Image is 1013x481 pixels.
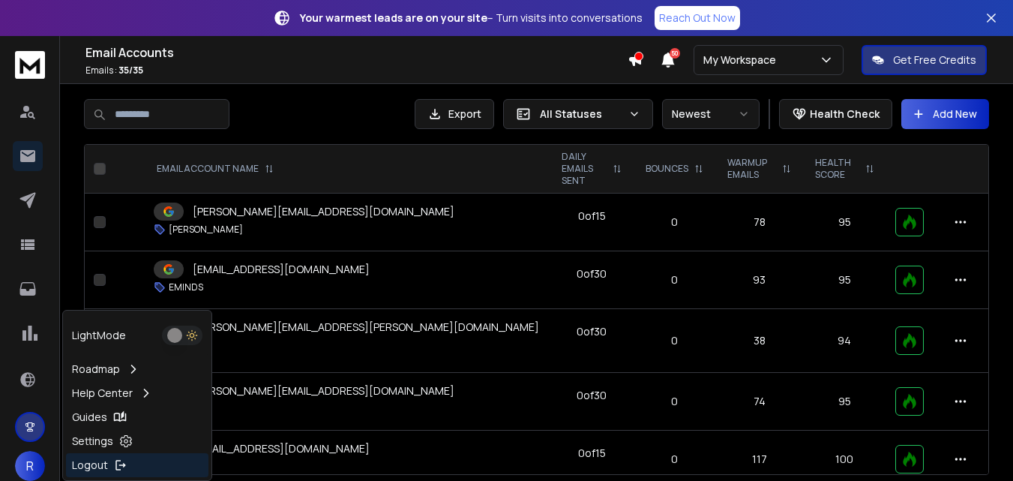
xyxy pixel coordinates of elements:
[66,381,208,405] a: Help Center
[193,204,454,219] p: [PERSON_NAME][EMAIL_ADDRESS][DOMAIN_NAME]
[72,434,113,449] p: Settings
[577,388,607,403] div: 0 of 30
[893,53,976,68] p: Get Free Credits
[727,157,776,181] p: WARMUP EMAILS
[779,99,892,129] button: Health Check
[169,224,243,236] p: [PERSON_NAME]
[169,281,203,293] p: EMINDS
[540,107,622,122] p: All Statuses
[193,383,454,398] p: [PERSON_NAME][EMAIL_ADDRESS][DOMAIN_NAME]
[66,429,208,453] a: Settings
[577,266,607,281] div: 0 of 30
[715,309,803,373] td: 38
[193,441,370,456] p: [EMAIL_ADDRESS][DOMAIN_NAME]
[643,394,706,409] p: 0
[193,262,370,277] p: [EMAIL_ADDRESS][DOMAIN_NAME]
[703,53,782,68] p: My Workspace
[662,99,760,129] button: Newest
[715,251,803,309] td: 93
[643,333,706,348] p: 0
[803,251,886,309] td: 95
[578,209,606,224] div: 0 of 15
[655,6,740,30] a: Reach Out Now
[72,362,120,377] p: Roadmap
[670,48,680,59] span: 50
[66,405,208,429] a: Guides
[300,11,643,26] p: – Turn visits into conversations
[85,44,628,62] h1: Email Accounts
[643,215,706,230] p: 0
[15,51,45,79] img: logo
[157,163,274,175] div: EMAIL ACCOUNT NAME
[15,451,45,481] button: R
[803,194,886,251] td: 95
[85,65,628,77] p: Emails :
[862,45,987,75] button: Get Free Credits
[715,194,803,251] td: 78
[578,446,606,461] div: 0 of 15
[803,309,886,373] td: 94
[72,410,107,425] p: Guides
[118,64,143,77] span: 35 / 35
[815,157,859,181] p: HEALTH SCORE
[646,163,688,175] p: BOUNCES
[72,458,108,473] p: Logout
[562,151,607,187] p: DAILY EMAILS SENT
[300,11,487,25] strong: Your warmest leads are on your site
[72,386,133,401] p: Help Center
[659,11,736,26] p: Reach Out Now
[415,99,494,129] button: Export
[643,272,706,287] p: 0
[577,324,607,339] div: 0 of 30
[810,107,880,122] p: Health Check
[715,373,803,431] td: 74
[72,328,126,343] p: Light Mode
[901,99,989,129] button: Add New
[66,357,208,381] a: Roadmap
[193,320,539,335] p: [PERSON_NAME][EMAIL_ADDRESS][PERSON_NAME][DOMAIN_NAME]
[803,373,886,431] td: 95
[643,452,706,467] p: 0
